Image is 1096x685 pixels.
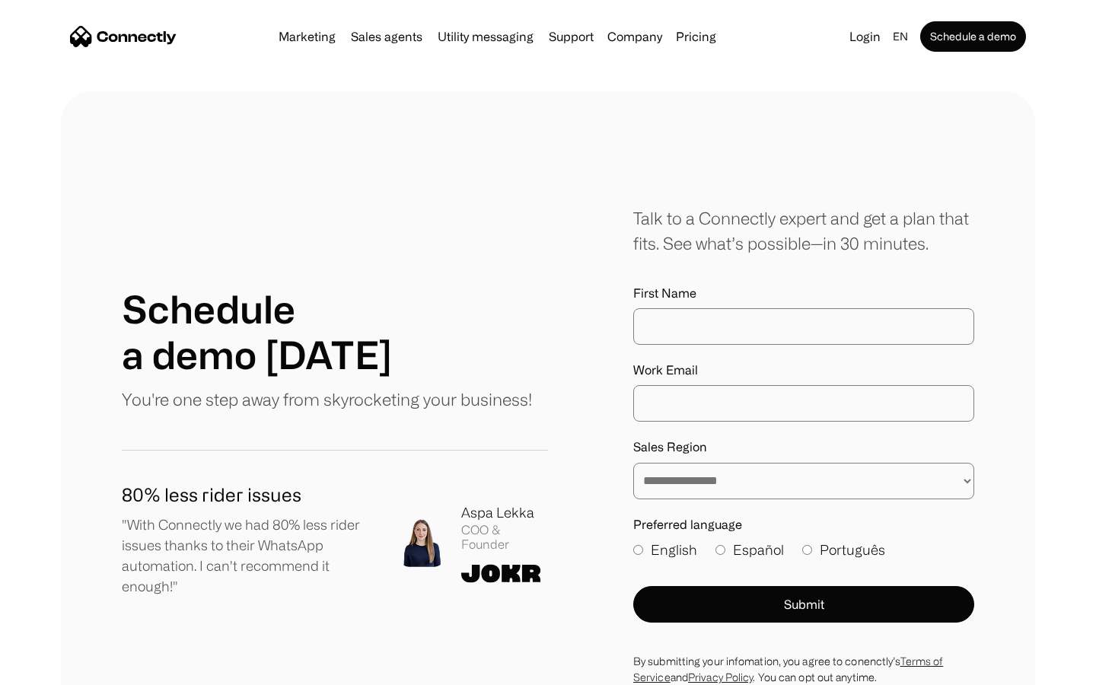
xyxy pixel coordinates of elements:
a: Schedule a demo [920,21,1026,52]
div: Talk to a Connectly expert and get a plan that fits. See what’s possible—in 30 minutes. [633,205,974,256]
label: English [633,540,697,560]
aside: Language selected: English [15,657,91,680]
ul: Language list [30,658,91,680]
p: "With Connectly we had 80% less rider issues thanks to their WhatsApp automation. I can't recomme... [122,515,373,597]
input: English [633,545,643,555]
a: Login [843,26,887,47]
div: By submitting your infomation, you agree to conenctly’s and . You can opt out anytime. [633,653,974,685]
div: Aspa Lekka [461,502,548,523]
div: en [893,26,908,47]
label: First Name [633,286,974,301]
div: COO & Founder [461,523,548,552]
label: Work Email [633,363,974,378]
label: Preferred language [633,518,974,532]
a: Privacy Policy [688,671,753,683]
label: Português [802,540,885,560]
input: Español [715,545,725,555]
a: Terms of Service [633,655,943,683]
a: Support [543,30,600,43]
button: Submit [633,586,974,623]
a: Utility messaging [432,30,540,43]
input: Português [802,545,812,555]
h1: Schedule a demo [DATE] [122,286,392,378]
a: Pricing [670,30,722,43]
div: Company [607,26,662,47]
a: Marketing [272,30,342,43]
h1: 80% less rider issues [122,481,373,508]
a: Sales agents [345,30,429,43]
p: You're one step away from skyrocketing your business! [122,387,532,412]
label: Español [715,540,784,560]
label: Sales Region [633,440,974,454]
